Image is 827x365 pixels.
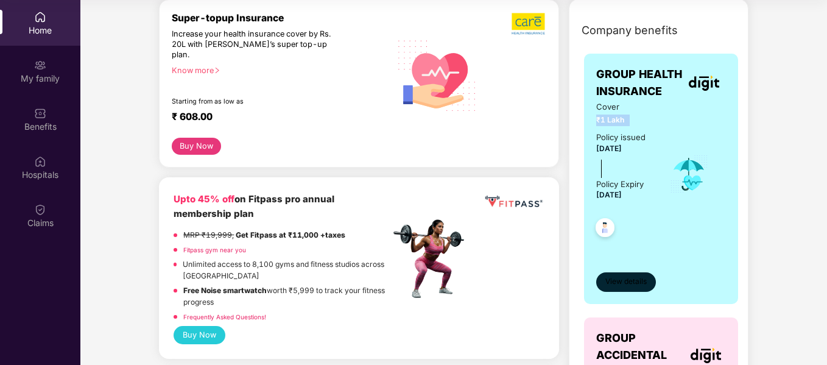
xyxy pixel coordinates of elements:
div: ₹ 608.00 [172,111,378,126]
strong: Free Noise smartwatch [183,286,267,295]
strong: Get Fitpass at ₹11,000 +taxes [236,230,345,239]
div: Starting from as low as [172,97,339,106]
img: fpp.png [390,216,475,302]
span: View details [605,276,647,288]
div: Know more [172,66,383,74]
img: b5dec4f62d2307b9de63beb79f102df3.png [512,12,546,35]
img: insurerLogo [689,76,719,91]
p: Unlimited access to 8,100 gyms and fitness studios across [GEOGRAPHIC_DATA] [183,259,390,282]
div: Super-topup Insurance [172,12,390,24]
div: Policy Expiry [596,178,644,191]
img: insurerLogo [691,348,721,363]
button: View details [596,272,656,292]
img: svg+xml;base64,PHN2ZyB3aWR0aD0iMjAiIGhlaWdodD0iMjAiIHZpZXdCb3g9IjAgMCAyMCAyMCIgZmlsbD0ibm9uZSIgeG... [34,59,46,71]
div: Increase your health insurance cover by Rs. 20L with [PERSON_NAME]’s super top-up plan. [172,29,337,60]
a: Frequently Asked Questions! [183,313,266,321]
span: ₹1 Lakh [596,115,653,126]
p: worth ₹5,999 to track your fitness progress [183,285,390,308]
img: svg+xml;base64,PHN2ZyB4bWxucz0iaHR0cDovL3d3dy53My5vcmcvMjAwMC9zdmciIHdpZHRoPSI0OC45NDMiIGhlaWdodD... [590,214,620,244]
del: MRP ₹19,999, [183,230,234,239]
img: svg+xml;base64,PHN2ZyBpZD0iQmVuZWZpdHMiIHhtbG5zPSJodHRwOi8vd3d3LnczLm9yZy8yMDAwL3N2ZyIgd2lkdGg9Ij... [34,107,46,119]
img: svg+xml;base64,PHN2ZyB4bWxucz0iaHR0cDovL3d3dy53My5vcmcvMjAwMC9zdmciIHhtbG5zOnhsaW5rPSJodHRwOi8vd3... [390,27,484,122]
span: [DATE] [596,144,622,153]
button: Buy Now [174,326,225,344]
b: on Fitpass pro annual membership plan [174,193,334,219]
img: icon [669,154,709,194]
img: svg+xml;base64,PHN2ZyBpZD0iSG9zcGl0YWxzIiB4bWxucz0iaHR0cDovL3d3dy53My5vcmcvMjAwMC9zdmciIHdpZHRoPS... [34,155,46,168]
a: Fitpass gym near you [183,246,246,253]
img: svg+xml;base64,PHN2ZyBpZD0iSG9tZSIgeG1sbnM9Imh0dHA6Ly93d3cudzMub3JnLzIwMDAvc3ZnIiB3aWR0aD0iMjAiIG... [34,11,46,23]
span: right [214,67,220,74]
img: svg+xml;base64,PHN2ZyBpZD0iQ2xhaW0iIHhtbG5zPSJodHRwOi8vd3d3LnczLm9yZy8yMDAwL3N2ZyIgd2lkdGg9IjIwIi... [34,204,46,216]
span: Company benefits [582,22,678,39]
button: Buy Now [172,138,221,155]
span: GROUP HEALTH INSURANCE [596,66,682,101]
img: fppp.png [483,192,544,211]
span: Cover [596,101,653,113]
div: Policy issued [596,131,646,144]
span: [DATE] [596,190,622,199]
b: Upto 45% off [174,193,234,205]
